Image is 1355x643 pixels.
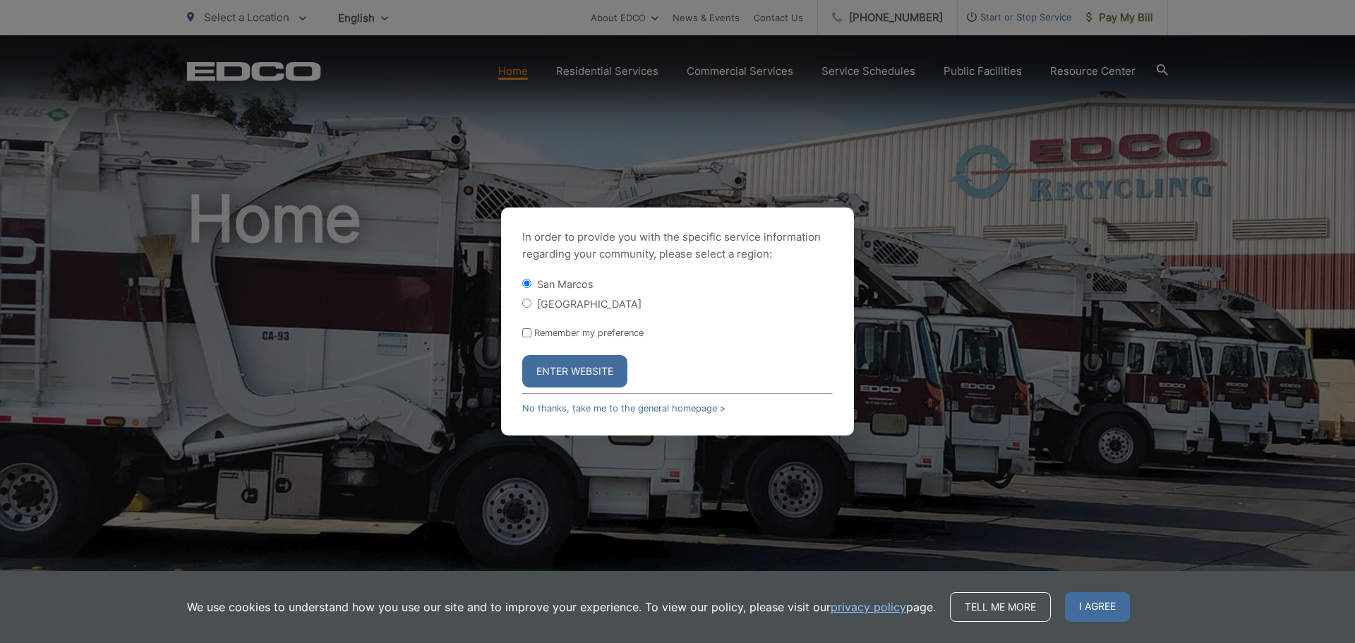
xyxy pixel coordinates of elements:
[522,355,627,387] button: Enter Website
[537,298,642,310] label: [GEOGRAPHIC_DATA]
[522,403,725,414] a: No thanks, take me to the general homepage >
[534,327,644,338] label: Remember my preference
[1065,592,1130,622] span: I agree
[522,229,833,263] p: In order to provide you with the specific service information regarding your community, please se...
[950,592,1051,622] a: Tell me more
[187,599,936,615] p: We use cookies to understand how you use our site and to improve your experience. To view our pol...
[537,278,594,290] label: San Marcos
[831,599,906,615] a: privacy policy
